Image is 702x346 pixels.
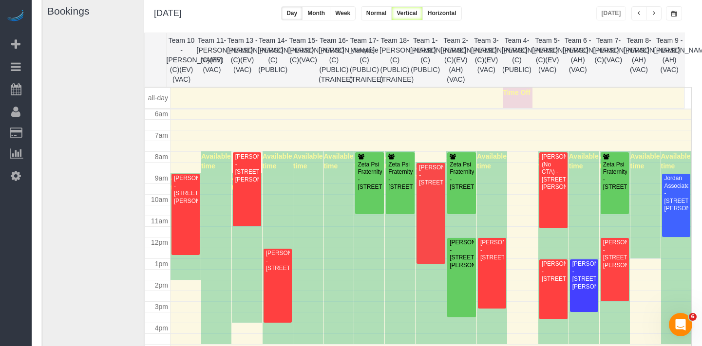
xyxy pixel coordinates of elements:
[471,33,502,87] th: Team 3- [PERSON_NAME] (C)(EV)(VAC)
[293,152,323,170] span: Available time
[379,33,410,87] th: Team 18- [PERSON_NAME] (C)(PUBLIC)(TRAINEE)
[503,89,531,96] span: Time Off
[357,161,381,191] div: Zeta Psi Fraternity - [STREET_ADDRESS]
[154,6,182,18] h2: [DATE]
[155,174,168,182] span: 9am
[47,5,146,17] h3: Bookings
[477,152,507,170] span: Available time
[593,33,624,87] th: Team 7- [PERSON_NAME] (C)(VAC)
[449,239,474,269] div: [PERSON_NAME] - [STREET_ADDRESS][PERSON_NAME]
[266,250,290,272] div: [PERSON_NAME] - [STREET_ADDRESS]
[422,6,462,20] button: Horizontal
[449,161,474,191] div: Zeta Psi Fraternity - [STREET_ADDRESS]
[630,152,660,170] span: Available time
[538,152,568,170] span: Available time
[349,33,380,87] th: Team 17- Marquise (C)(PUBLIC)(TRAINEE)
[418,164,443,186] div: [PERSON_NAME] - [STREET_ADDRESS]
[596,6,626,20] button: [DATE]
[410,33,441,87] th: Team 1- [PERSON_NAME] (C)(PUBLIC)
[480,239,504,261] div: [PERSON_NAME] - [STREET_ADDRESS]
[235,153,259,183] div: [PERSON_NAME] - [STREET_ADDRESS][PERSON_NAME]
[227,33,258,87] th: Team 13 - [PERSON_NAME] (C)(EV)(VAC)
[603,239,627,269] div: [PERSON_NAME] - [STREET_ADDRESS][PERSON_NAME]
[385,152,415,170] span: Available time
[354,152,384,170] span: Available time
[361,6,392,20] button: Normal
[563,33,593,87] th: Team 6 - [PERSON_NAME] (AH)(VAC)
[155,303,168,310] span: 3pm
[281,6,303,20] button: Day
[302,6,330,20] button: Month
[661,152,691,170] span: Available time
[664,175,689,212] div: Jordan Associates - [STREET_ADDRESS][PERSON_NAME]
[151,217,168,225] span: 11am
[440,33,471,87] th: Team 2- [PERSON_NAME] (C)(EV)(AH)(VAC)
[288,33,319,87] th: Team 15- [PERSON_NAME] (C)(VAC)
[155,281,168,289] span: 2pm
[654,33,685,87] th: Team 9 - [PERSON_NAME] (AH)(VAC)
[391,6,423,20] button: Vertical
[541,260,566,283] div: [PERSON_NAME] - [STREET_ADDRESS]
[541,153,566,191] div: [PERSON_NAME] (No CTA) - [STREET_ADDRESS][PERSON_NAME]
[569,152,599,170] span: Available time
[603,161,627,191] div: Zeta Psi Fraternity - [STREET_ADDRESS]
[155,260,168,268] span: 1pm
[6,10,25,23] img: Automaid Logo
[669,313,692,336] iframe: Intercom live chat
[197,33,228,87] th: Team 11- [PERSON_NAME] (C)(EV)(VAC)
[232,174,262,191] span: Available time
[624,33,654,87] th: Team 8- [PERSON_NAME] (AH)(VAC)
[324,152,354,170] span: Available time
[572,260,596,291] div: [PERSON_NAME] - [STREET_ADDRESS][PERSON_NAME]
[166,33,197,87] th: Team 10 - [PERSON_NAME] (C)(EV)(VAC)
[155,324,168,332] span: 4pm
[173,175,198,205] div: [PERSON_NAME] - [STREET_ADDRESS][PERSON_NAME]
[155,153,168,161] span: 8am
[151,238,168,246] span: 12pm
[689,313,697,321] span: 6
[155,131,168,139] span: 7am
[416,163,445,181] span: Available time
[388,161,412,191] div: Zeta Psi Fraternity - [STREET_ADDRESS]
[600,152,629,170] span: Available time
[319,33,349,87] th: Team 16- [PERSON_NAME] (C)(PUBLIC)(TRAINEE)
[171,174,200,191] span: Available time
[151,196,168,203] span: 10am
[532,33,563,87] th: Team 5- [PERSON_NAME] (C)(EV)(VAC)
[330,6,356,20] button: Week
[201,152,231,170] span: Available time
[502,33,532,87] th: Team 4- [PERSON_NAME] (C)(PUBLIC)
[155,110,168,118] span: 6am
[263,152,292,170] span: Available time
[446,152,476,170] span: Available time
[258,33,288,87] th: Team 14- [PERSON_NAME] (C)(PUBLIC)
